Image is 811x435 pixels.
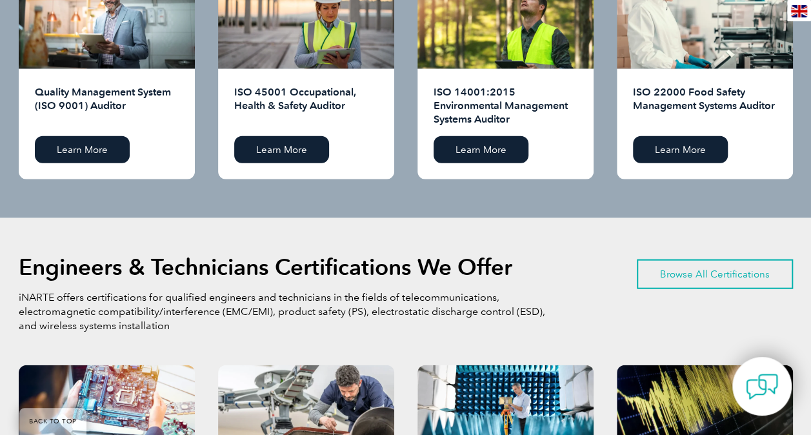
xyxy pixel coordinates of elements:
img: en [791,5,807,17]
a: Learn More [434,136,528,163]
a: Learn More [234,136,329,163]
h2: ISO 45001 Occupational, Health & Safety Auditor [234,85,378,126]
a: Browse All Certifications [637,259,793,289]
a: Learn More [35,136,130,163]
h2: ISO 22000 Food Safety Management Systems Auditor [633,85,777,126]
img: contact-chat.png [746,370,778,403]
p: iNARTE offers certifications for qualified engineers and technicians in the fields of telecommuni... [19,290,548,333]
a: BACK TO TOP [19,408,86,435]
h2: Quality Management System (ISO 9001) Auditor [35,85,179,126]
h2: ISO 14001:2015 Environmental Management Systems Auditor [434,85,577,126]
a: Learn More [633,136,728,163]
h2: Engineers & Technicians Certifications We Offer [19,257,512,278]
